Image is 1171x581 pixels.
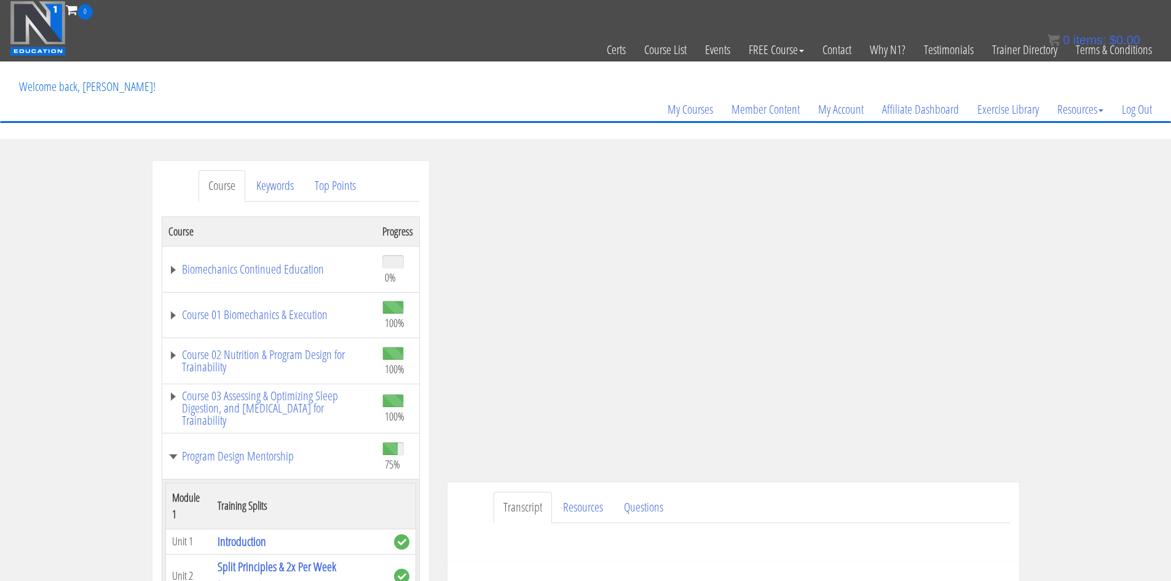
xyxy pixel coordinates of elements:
th: Progress [376,216,420,246]
a: Course 02 Nutrition & Program Design for Trainability [168,349,370,373]
a: Exercise Library [968,80,1048,139]
span: 75% [385,457,400,471]
td: Unit 1 [165,529,211,554]
span: $ [1110,33,1116,47]
th: Course [162,216,376,246]
a: Resources [1048,80,1113,139]
a: My Account [809,80,873,139]
a: Certs [597,20,635,80]
th: Training Splits [211,483,388,529]
span: 0% [385,271,396,284]
a: 0 [66,1,93,18]
span: 100% [385,316,404,330]
span: complete [394,534,409,550]
a: Testimonials [915,20,983,80]
a: My Courses [658,80,722,139]
a: Resources [553,492,613,523]
th: Module 1 [165,483,211,529]
a: Terms & Conditions [1067,20,1161,80]
bdi: 0.00 [1110,33,1140,47]
img: icon11.png [1047,34,1060,46]
span: items: [1073,33,1106,47]
a: Course 01 Biomechanics & Execution [168,309,370,321]
a: Log Out [1113,80,1161,139]
a: Member Content [722,80,809,139]
span: 100% [385,362,404,376]
span: 100% [385,409,404,423]
a: Contact [813,20,861,80]
a: Why N1? [861,20,915,80]
a: Trainer Directory [983,20,1067,80]
a: Events [696,20,739,80]
a: Keywords [246,170,304,202]
a: Top Points [305,170,366,202]
p: Welcome back, [PERSON_NAME]! [10,62,165,111]
a: Biomechanics Continued Education [168,263,370,275]
a: Affiliate Dashboard [873,80,968,139]
a: 0 items: $0.00 [1047,33,1140,47]
a: Transcript [494,492,552,523]
a: FREE Course [739,20,813,80]
a: Course List [635,20,696,80]
span: 0 [77,4,93,20]
img: n1-education [10,1,66,56]
a: Course [199,170,245,202]
span: 0 [1063,33,1070,47]
a: Program Design Mentorship [168,450,370,462]
a: Questions [614,492,673,523]
a: Introduction [218,533,266,550]
a: Course 03 Assessing & Optimizing Sleep Digestion, and [MEDICAL_DATA] for Trainability [168,390,370,427]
